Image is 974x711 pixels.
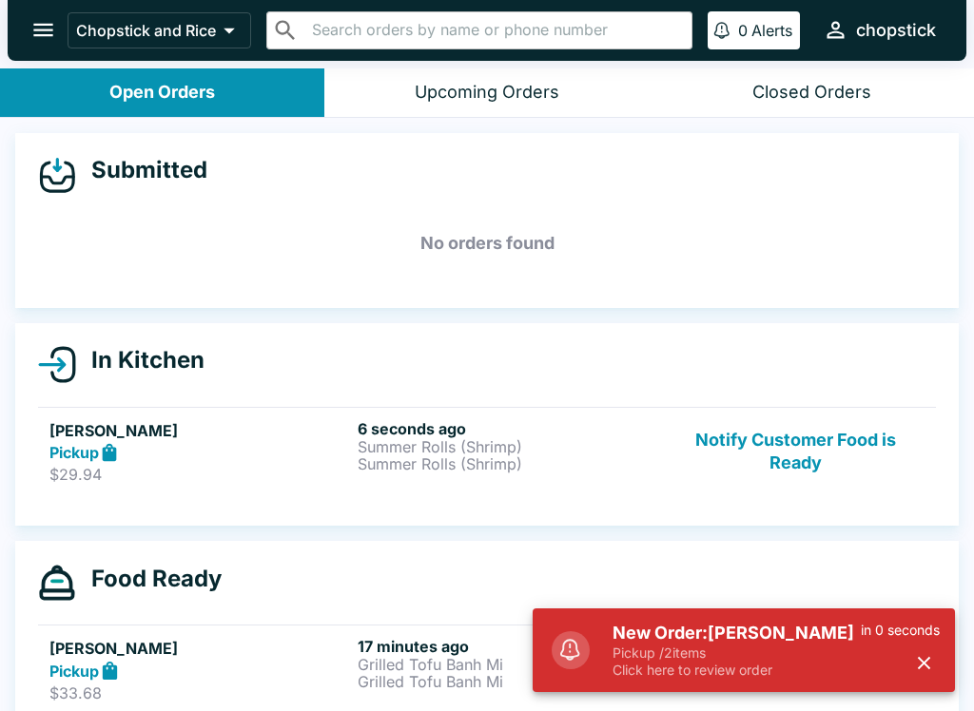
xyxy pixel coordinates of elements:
[38,209,936,278] h5: No orders found
[76,156,207,184] h4: Submitted
[358,419,658,438] h6: 6 seconds ago
[76,565,222,593] h4: Food Ready
[815,10,944,50] button: chopstick
[613,644,861,662] p: Pickup / 2 items
[76,21,216,40] p: Chopstick and Rice
[667,419,925,485] button: Notify Customer Food is Ready
[856,19,936,42] div: chopstick
[358,637,658,656] h6: 17 minutes ago
[49,637,350,660] h5: [PERSON_NAME]
[751,21,792,40] p: Alerts
[19,6,68,54] button: open drawer
[49,443,99,462] strong: Pickup
[358,673,658,690] p: Grilled Tofu Banh Mi
[49,419,350,442] h5: [PERSON_NAME]
[358,455,658,472] p: Summer Rolls (Shrimp)
[306,17,684,44] input: Search orders by name or phone number
[49,683,350,702] p: $33.68
[49,662,99,681] strong: Pickup
[738,21,748,40] p: 0
[49,465,350,484] p: $29.94
[613,662,861,679] p: Click here to review order
[68,12,251,48] button: Chopstick and Rice
[76,346,205,375] h4: In Kitchen
[358,438,658,455] p: Summer Rolls (Shrimp)
[415,82,559,104] div: Upcoming Orders
[109,82,215,104] div: Open Orders
[861,622,940,639] p: in 0 seconds
[752,82,871,104] div: Closed Orders
[613,622,861,644] h5: New Order: [PERSON_NAME]
[38,407,936,496] a: [PERSON_NAME]Pickup$29.946 seconds agoSummer Rolls (Shrimp)Summer Rolls (Shrimp)Notify Customer F...
[358,656,658,673] p: Grilled Tofu Banh Mi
